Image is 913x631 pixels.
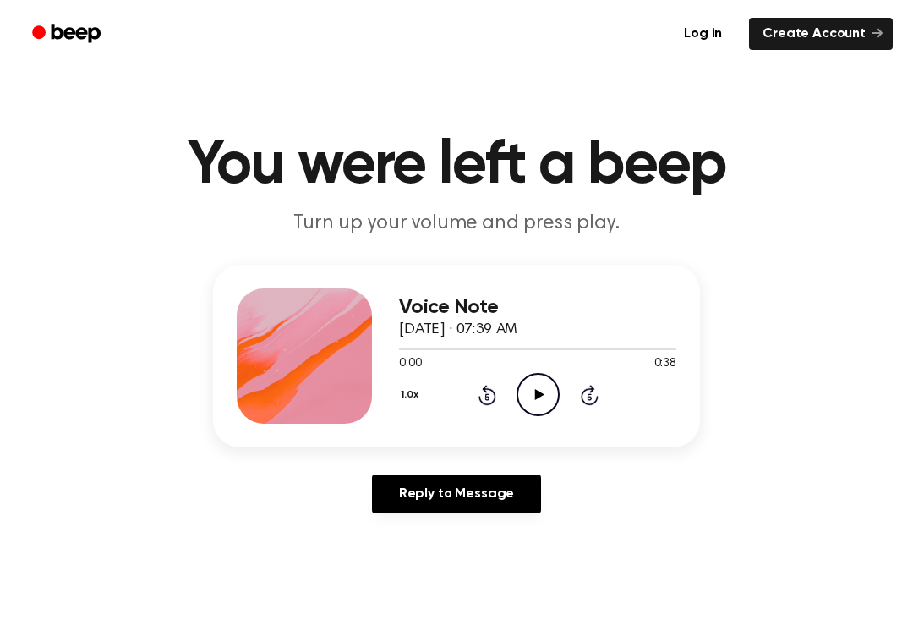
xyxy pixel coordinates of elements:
[20,18,116,51] a: Beep
[749,18,893,50] a: Create Account
[132,210,781,238] p: Turn up your volume and press play.
[399,355,421,373] span: 0:00
[667,14,739,53] a: Log in
[24,135,889,196] h1: You were left a beep
[654,355,676,373] span: 0:38
[372,475,541,513] a: Reply to Message
[399,322,517,337] span: [DATE] · 07:39 AM
[399,381,424,409] button: 1.0x
[399,296,676,319] h3: Voice Note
